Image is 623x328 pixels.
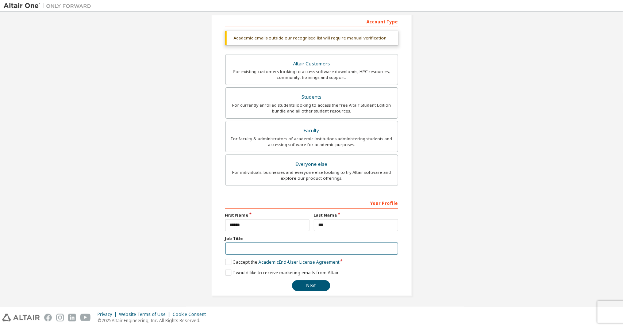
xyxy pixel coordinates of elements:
div: Your Profile [225,197,398,209]
div: Academic emails outside our recognised list will require manual verification. [225,31,398,45]
div: For currently enrolled students looking to access the free Altair Student Edition bundle and all ... [230,102,393,114]
label: Job Title [225,236,398,241]
div: For existing customers looking to access software downloads, HPC resources, community, trainings ... [230,69,393,80]
img: instagram.svg [56,314,64,321]
label: I accept the [225,259,339,265]
div: Everyone else [230,159,393,169]
img: altair_logo.svg [2,314,40,321]
img: Altair One [4,2,95,9]
div: Cookie Consent [173,312,210,317]
img: facebook.svg [44,314,52,321]
button: Next [292,280,330,291]
img: linkedin.svg [68,314,76,321]
img: youtube.svg [80,314,91,321]
div: Website Terms of Use [119,312,173,317]
label: First Name [225,212,309,218]
div: Privacy [97,312,119,317]
label: I would like to receive marketing emails from Altair [225,270,339,276]
a: Academic End-User License Agreement [258,259,339,265]
p: © 2025 Altair Engineering, Inc. All Rights Reserved. [97,317,210,324]
div: Faculty [230,126,393,136]
div: Students [230,92,393,102]
div: For individuals, businesses and everyone else looking to try Altair software and explore our prod... [230,169,393,181]
div: Account Type [225,15,398,27]
div: For faculty & administrators of academic institutions administering students and accessing softwa... [230,136,393,148]
div: Altair Customers [230,59,393,69]
label: Last Name [314,212,398,218]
